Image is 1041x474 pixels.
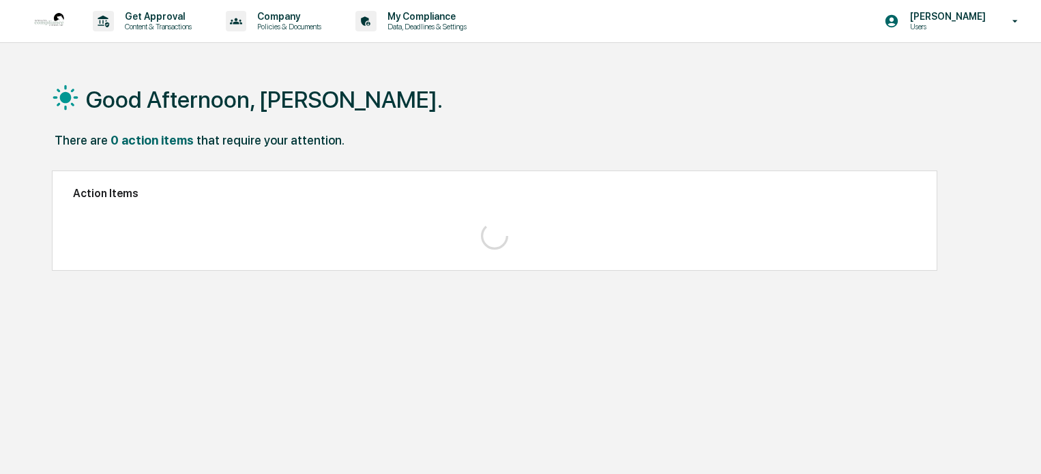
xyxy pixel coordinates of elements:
[114,11,199,22] p: Get Approval
[196,133,344,147] div: that require your attention.
[899,22,993,31] p: Users
[899,11,993,22] p: [PERSON_NAME]
[377,22,473,31] p: Data, Deadlines & Settings
[114,22,199,31] p: Content & Transactions
[73,187,916,200] h2: Action Items
[246,22,328,31] p: Policies & Documents
[86,86,443,113] h1: Good Afternoon, [PERSON_NAME].
[377,11,473,22] p: My Compliance
[33,5,65,38] img: logo
[55,133,108,147] div: There are
[246,11,328,22] p: Company
[111,133,194,147] div: 0 action items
